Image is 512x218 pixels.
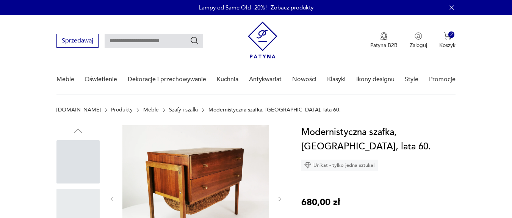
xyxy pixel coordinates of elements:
[370,42,398,49] p: Patyna B2B
[208,107,341,113] p: Modernistyczna szafka, [GEOGRAPHIC_DATA], lata 60.
[199,4,267,11] p: Lampy od Same Old -20%!
[410,42,427,49] p: Zaloguj
[301,195,340,210] p: 680,00 zł
[429,65,456,94] a: Promocje
[143,107,159,113] a: Meble
[271,4,313,11] a: Zobacz produkty
[248,22,277,58] img: Patyna - sklep z meblami i dekoracjami vintage
[327,65,346,94] a: Klasyki
[292,65,316,94] a: Nowości
[56,39,99,44] a: Sprzedawaj
[56,107,101,113] a: [DOMAIN_NAME]
[370,32,398,49] button: Patyna B2B
[415,32,422,40] img: Ikonka użytkownika
[439,42,456,49] p: Koszyk
[448,31,455,38] div: 2
[439,32,456,49] button: 2Koszyk
[304,162,311,169] img: Ikona diamentu
[356,65,395,94] a: Ikony designu
[56,65,74,94] a: Meble
[249,65,282,94] a: Antykwariat
[217,65,238,94] a: Kuchnia
[405,65,418,94] a: Style
[380,32,388,41] img: Ikona medalu
[301,160,378,171] div: Unikat - tylko jedna sztuka!
[169,107,198,113] a: Szafy i szafki
[301,125,461,154] h1: Modernistyczna szafka, [GEOGRAPHIC_DATA], lata 60.
[111,107,133,113] a: Produkty
[370,32,398,49] a: Ikona medaluPatyna B2B
[85,65,117,94] a: Oświetlenie
[444,32,451,40] img: Ikona koszyka
[56,34,99,48] button: Sprzedawaj
[190,36,199,45] button: Szukaj
[410,32,427,49] button: Zaloguj
[128,65,206,94] a: Dekoracje i przechowywanie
